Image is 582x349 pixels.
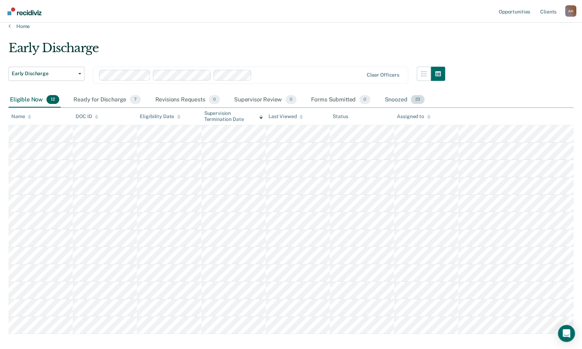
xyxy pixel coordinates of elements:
div: Ready for Discharge7 [72,92,142,108]
div: Supervisor Review0 [233,92,298,108]
div: A H [565,5,576,17]
div: Revisions Requests0 [154,92,221,108]
span: 12 [46,95,59,104]
button: Profile dropdown button [565,5,576,17]
div: Clear officers [367,72,399,78]
span: 7 [130,95,141,104]
div: Name [11,113,31,120]
a: Home [9,23,573,29]
div: DOC ID [76,113,98,120]
button: Early Discharge [9,67,84,81]
div: Assigned to [397,113,430,120]
div: Snoozed23 [383,92,426,108]
span: 0 [286,95,296,104]
div: Last Viewed [268,113,303,120]
div: Early Discharge [9,41,445,61]
div: Open Intercom Messenger [558,325,575,342]
div: Supervision Termination Date [204,110,263,122]
div: Eligibility Date [140,113,181,120]
div: Status [333,113,348,120]
div: Eligible Now12 [9,92,61,108]
span: 23 [411,95,425,104]
span: 0 [359,95,370,104]
span: 0 [209,95,220,104]
div: Forms Submitted0 [309,92,372,108]
img: Recidiviz [7,7,41,15]
span: Early Discharge [12,71,76,77]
